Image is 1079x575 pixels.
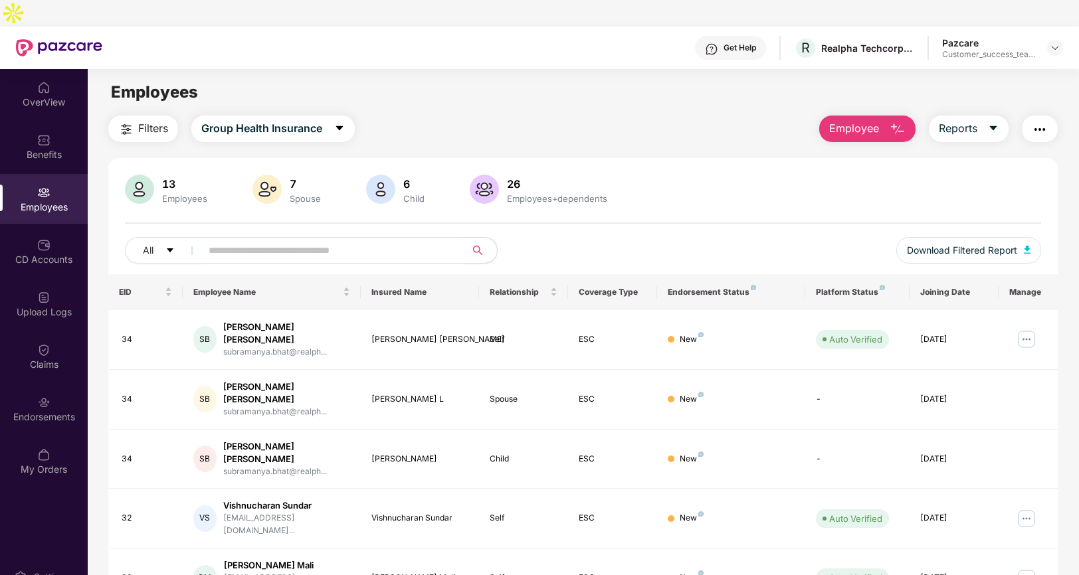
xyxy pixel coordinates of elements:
div: [PERSON_NAME] [371,453,469,465]
img: svg+xml;base64,PHN2ZyBpZD0iQ0RfQWNjb3VudHMiIGRhdGEtbmFtZT0iQ0QgQWNjb3VudHMiIHhtbG5zPSJodHRwOi8vd3... [37,238,50,252]
button: Group Health Insurancecaret-down [191,116,355,142]
div: 13 [159,177,210,191]
span: Reports [939,120,977,137]
img: svg+xml;base64,PHN2ZyB4bWxucz0iaHR0cDovL3d3dy53My5vcmcvMjAwMC9zdmciIHhtbG5zOnhsaW5rPSJodHRwOi8vd3... [1024,246,1030,254]
th: Joining Date [910,274,999,310]
img: svg+xml;base64,PHN2ZyB4bWxucz0iaHR0cDovL3d3dy53My5vcmcvMjAwMC9zdmciIHhtbG5zOnhsaW5rPSJodHRwOi8vd3... [366,175,395,204]
div: Spouse [490,393,557,406]
th: Coverage Type [568,274,657,310]
span: caret-down [988,123,999,135]
img: svg+xml;base64,PHN2ZyBpZD0iRW1wbG95ZWVzIiB4bWxucz0iaHR0cDovL3d3dy53My5vcmcvMjAwMC9zdmciIHdpZHRoPS... [37,186,50,199]
div: 34 [122,393,172,406]
img: svg+xml;base64,PHN2ZyB4bWxucz0iaHR0cDovL3d3dy53My5vcmcvMjAwMC9zdmciIHdpZHRoPSIyNCIgaGVpZ2h0PSIyNC... [1032,122,1048,137]
img: svg+xml;base64,PHN2ZyB4bWxucz0iaHR0cDovL3d3dy53My5vcmcvMjAwMC9zdmciIHdpZHRoPSI4IiBoZWlnaHQ9IjgiIH... [751,285,756,290]
img: svg+xml;base64,PHN2ZyBpZD0iRW5kb3JzZW1lbnRzIiB4bWxucz0iaHR0cDovL3d3dy53My5vcmcvMjAwMC9zdmciIHdpZH... [37,396,50,409]
button: search [464,237,498,264]
img: manageButton [1016,508,1037,529]
img: svg+xml;base64,PHN2ZyBpZD0iVXBsb2FkX0xvZ3MiIGRhdGEtbmFtZT0iVXBsb2FkIExvZ3MiIHhtbG5zPSJodHRwOi8vd3... [37,291,50,304]
div: [PERSON_NAME] [PERSON_NAME] [223,380,350,406]
div: ESC [579,453,646,465]
span: caret-down [165,246,175,256]
div: 34 [122,453,172,465]
div: [DATE] [920,393,988,406]
div: 7 [287,177,324,191]
div: Endorsement Status [668,287,795,297]
span: All [143,243,153,258]
div: Realpha Techcorp Private Limited [821,42,914,54]
span: Employee Name [193,287,340,297]
img: svg+xml;base64,PHN2ZyB4bWxucz0iaHR0cDovL3d3dy53My5vcmcvMjAwMC9zdmciIHhtbG5zOnhsaW5rPSJodHRwOi8vd3... [252,175,282,204]
div: Customer_success_team_lead [942,49,1035,60]
div: [DATE] [920,512,988,525]
img: svg+xml;base64,PHN2ZyBpZD0iQmVuZWZpdHMiIHhtbG5zPSJodHRwOi8vd3d3LnczLm9yZy8yMDAwL3N2ZyIgd2lkdGg9Ij... [37,133,50,147]
img: manageButton [1016,329,1037,350]
button: Reportscaret-down [929,116,1009,142]
div: Platform Status [816,287,898,297]
div: 32 [122,512,172,525]
div: ESC [579,512,646,525]
img: svg+xml;base64,PHN2ZyB4bWxucz0iaHR0cDovL3d3dy53My5vcmcvMjAwMC9zdmciIHdpZHRoPSI4IiBoZWlnaHQ9IjgiIH... [880,285,885,290]
div: Employees [159,193,210,204]
button: Allcaret-down [125,237,206,264]
div: [PERSON_NAME] [PERSON_NAME] [223,440,350,465]
div: Auto Verified [829,333,882,346]
span: caret-down [334,123,345,135]
img: svg+xml;base64,PHN2ZyB4bWxucz0iaHR0cDovL3d3dy53My5vcmcvMjAwMC9zdmciIHdpZHRoPSI4IiBoZWlnaHQ9IjgiIH... [698,511,704,517]
div: Auto Verified [829,512,882,525]
div: New [680,393,704,406]
div: VS [193,505,217,532]
span: Group Health Insurance [201,120,322,137]
span: Employees [111,82,198,102]
div: [PERSON_NAME] [PERSON_NAME] [371,333,469,346]
div: New [680,453,704,465]
div: Get Help [724,42,756,53]
div: subramanya.bhat@realph... [223,465,350,478]
div: New [680,512,704,525]
span: Download Filtered Report [907,243,1017,258]
div: Child [490,453,557,465]
div: ESC [579,333,646,346]
img: svg+xml;base64,PHN2ZyBpZD0iSG9tZSIgeG1sbnM9Imh0dHA6Ly93d3cudzMub3JnLzIwMDAvc3ZnIiB3aWR0aD0iMjAiIG... [37,81,50,94]
td: - [805,370,909,430]
img: svg+xml;base64,PHN2ZyB4bWxucz0iaHR0cDovL3d3dy53My5vcmcvMjAwMC9zdmciIHhtbG5zOnhsaW5rPSJodHRwOi8vd3... [890,122,906,137]
div: 34 [122,333,172,346]
img: svg+xml;base64,PHN2ZyBpZD0iQ2xhaW0iIHhtbG5zPSJodHRwOi8vd3d3LnczLm9yZy8yMDAwL3N2ZyIgd2lkdGg9IjIwIi... [37,343,50,357]
div: Pazcare [942,37,1035,49]
th: Relationship [479,274,568,310]
div: 6 [401,177,427,191]
div: SB [193,446,217,472]
button: Filters [108,116,178,142]
div: Spouse [287,193,324,204]
img: New Pazcare Logo [16,39,102,56]
span: Employee [829,120,879,137]
div: ESC [579,393,646,406]
th: EID [108,274,183,310]
div: [PERSON_NAME] [PERSON_NAME] [223,321,350,346]
div: [DATE] [920,453,988,465]
th: Insured Name [361,274,480,310]
div: Self [490,333,557,346]
th: Employee Name [183,274,361,310]
span: R [801,40,810,56]
img: svg+xml;base64,PHN2ZyB4bWxucz0iaHR0cDovL3d3dy53My5vcmcvMjAwMC9zdmciIHhtbG5zOnhsaW5rPSJodHRwOi8vd3... [125,175,154,204]
span: search [464,245,490,256]
div: Vishnucharan Sundar [223,499,350,512]
div: Child [401,193,427,204]
div: 26 [504,177,610,191]
div: [PERSON_NAME] Mali [224,559,349,572]
div: subramanya.bhat@realph... [223,346,350,359]
div: Self [490,512,557,525]
div: [PERSON_NAME] L [371,393,469,406]
span: Filters [138,120,168,137]
img: svg+xml;base64,PHN2ZyB4bWxucz0iaHR0cDovL3d3dy53My5vcmcvMjAwMC9zdmciIHhtbG5zOnhsaW5rPSJodHRwOi8vd3... [470,175,499,204]
img: svg+xml;base64,PHN2ZyB4bWxucz0iaHR0cDovL3d3dy53My5vcmcvMjAwMC9zdmciIHdpZHRoPSI4IiBoZWlnaHQ9IjgiIH... [698,332,704,337]
div: SB [193,326,217,353]
div: [EMAIL_ADDRESS][DOMAIN_NAME]... [223,512,350,537]
div: New [680,333,704,346]
th: Manage [999,274,1058,310]
img: svg+xml;base64,PHN2ZyBpZD0iRHJvcGRvd24tMzJ4MzIiIHhtbG5zPSJodHRwOi8vd3d3LnczLm9yZy8yMDAwL3N2ZyIgd2... [1050,42,1060,53]
img: svg+xml;base64,PHN2ZyBpZD0iSGVscC0zMngzMiIgeG1sbnM9Imh0dHA6Ly93d3cudzMub3JnLzIwMDAvc3ZnIiB3aWR0aD... [705,42,718,56]
img: svg+xml;base64,PHN2ZyBpZD0iTXlfT3JkZXJzIiBkYXRhLW5hbWU9Ik15IE9yZGVycyIgeG1sbnM9Imh0dHA6Ly93d3cudz... [37,448,50,461]
div: Vishnucharan Sundar [371,512,469,525]
td: - [805,430,909,489]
